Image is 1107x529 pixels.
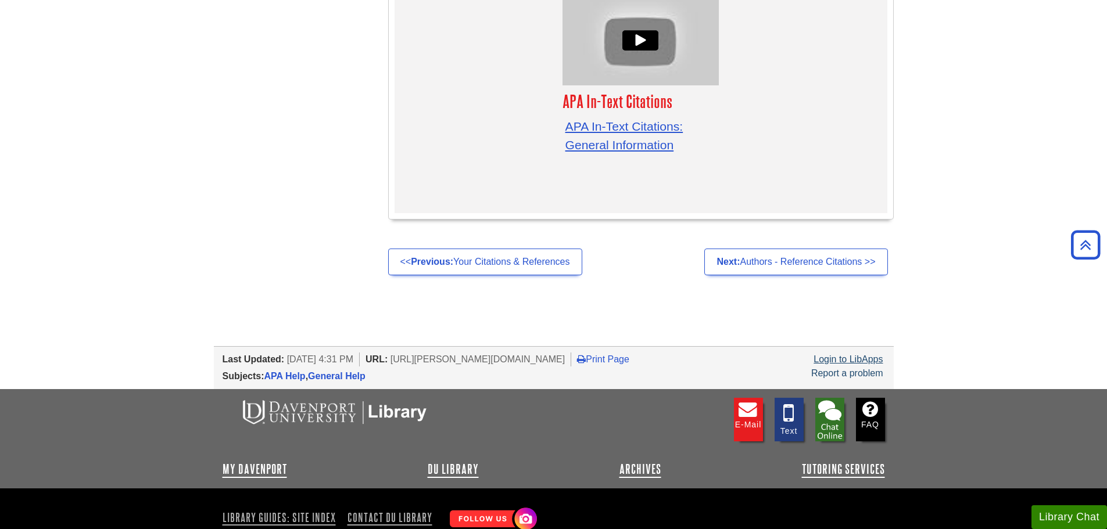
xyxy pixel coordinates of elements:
[734,398,763,441] a: E-mail
[775,398,804,441] a: Text
[716,257,740,267] strong: Next:
[815,398,844,441] img: Library Chat
[704,249,887,275] a: Next:Authors - Reference Citations >>
[619,462,661,476] a: Archives
[287,354,353,364] span: [DATE] 4:31 PM
[428,462,479,476] a: DU Library
[388,249,582,275] a: <<Previous:Your Citations & References
[223,354,285,364] span: Last Updated:
[264,371,366,381] span: ,
[223,371,264,381] span: Subjects:
[577,354,586,364] i: Print Page
[565,120,683,152] a: APA In-Text Citations: General Information
[366,354,388,364] span: URL:
[811,368,883,378] a: Report a problem
[856,398,885,441] a: FAQ
[223,462,287,476] a: My Davenport
[223,508,341,527] a: Library Guides: Site Index
[223,398,443,426] img: DU Libraries
[264,371,306,381] a: APA Help
[343,508,437,527] a: Contact DU Library
[563,91,719,111] h3: APA In-Text Citations
[814,354,883,364] a: Login to LibApps
[1067,237,1104,253] a: Back to Top
[802,462,885,476] a: Tutoring Services
[577,354,629,364] a: Print Page
[308,371,366,381] a: General Help
[815,398,844,441] li: Chat with Library
[391,354,565,364] span: [URL][PERSON_NAME][DOMAIN_NAME]
[411,257,453,267] strong: Previous:
[1031,505,1107,529] button: Library Chat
